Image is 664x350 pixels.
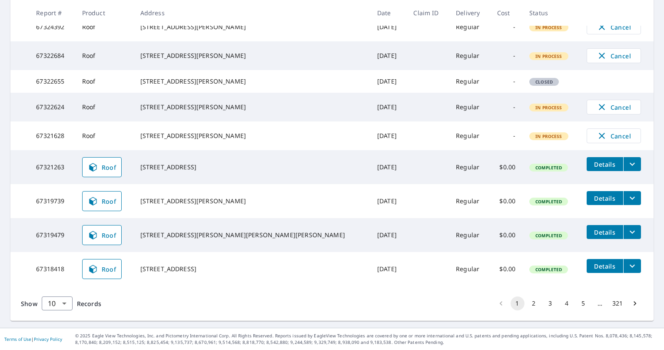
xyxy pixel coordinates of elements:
p: © 2025 Eagle View Technologies, Inc. and Pictometry International Corp. All Rights Reserved. Repo... [75,333,660,346]
td: Regular [449,70,490,93]
button: filesDropdownBtn-67321263 [623,157,641,171]
td: 67322684 [29,41,75,70]
div: [STREET_ADDRESS][PERSON_NAME] [140,103,363,111]
div: [STREET_ADDRESS][PERSON_NAME] [140,197,363,205]
td: Roof [75,70,133,93]
td: [DATE] [370,70,406,93]
span: Details [592,228,618,236]
span: Details [592,262,618,270]
td: Roof [75,93,133,121]
td: Regular [449,150,490,184]
div: 10 [42,291,73,316]
button: filesDropdownBtn-67319739 [623,191,641,205]
td: - [490,70,523,93]
td: $0.00 [490,218,523,252]
td: $0.00 [490,184,523,218]
span: Show [21,300,37,308]
td: - [490,121,523,150]
td: 67322624 [29,93,75,121]
span: Details [592,194,618,202]
a: Roof [82,259,122,279]
td: Regular [449,13,490,41]
td: Roof [75,13,133,41]
button: Cancel [587,128,641,143]
td: Regular [449,121,490,150]
div: Show 10 records [42,296,73,310]
td: Regular [449,93,490,121]
p: | [4,337,62,342]
span: Roof [88,230,116,240]
span: Roof [88,264,116,274]
button: detailsBtn-67319479 [587,225,623,239]
td: 67324392 [29,13,75,41]
span: Records [77,300,101,308]
button: Go to page 321 [610,296,625,310]
td: - [490,41,523,70]
td: [DATE] [370,184,406,218]
button: Cancel [587,100,641,114]
nav: pagination navigation [493,296,643,310]
div: [STREET_ADDRESS][PERSON_NAME] [140,77,363,86]
td: 67318418 [29,252,75,286]
td: Regular [449,184,490,218]
td: 67319479 [29,218,75,252]
td: $0.00 [490,252,523,286]
button: page 1 [511,296,525,310]
td: 67319739 [29,184,75,218]
a: Roof [82,225,122,245]
td: 67321628 [29,121,75,150]
span: Completed [530,232,567,239]
span: Closed [530,79,558,85]
div: [STREET_ADDRESS][PERSON_NAME] [140,51,363,60]
span: In Process [530,133,568,139]
td: [DATE] [370,150,406,184]
td: [DATE] [370,41,406,70]
span: Roof [88,162,116,172]
td: [DATE] [370,252,406,286]
button: Go to page 3 [544,296,558,310]
a: Privacy Policy [34,336,62,342]
td: $0.00 [490,150,523,184]
span: Completed [530,199,567,205]
button: Cancel [587,20,641,34]
td: 67322655 [29,70,75,93]
span: In Process [530,104,568,111]
span: Cancel [596,50,632,61]
span: In Process [530,24,568,30]
a: Roof [82,157,122,177]
button: detailsBtn-67319739 [587,191,623,205]
div: [STREET_ADDRESS][PERSON_NAME] [140,131,363,140]
td: [DATE] [370,121,406,150]
div: [STREET_ADDRESS][PERSON_NAME] [140,23,363,31]
a: Roof [82,191,122,211]
div: … [593,299,607,308]
div: [STREET_ADDRESS] [140,163,363,172]
a: Terms of Use [4,336,31,342]
button: Go to page 2 [527,296,541,310]
td: 67321263 [29,150,75,184]
td: Regular [449,218,490,252]
span: Details [592,160,618,168]
button: detailsBtn-67318418 [587,259,623,273]
td: Regular [449,252,490,286]
td: Roof [75,41,133,70]
button: Go to page 5 [577,296,591,310]
td: - [490,93,523,121]
button: Go to next page [628,296,642,310]
td: - [490,13,523,41]
span: Roof [88,196,116,206]
span: Cancel [596,102,632,112]
button: Go to page 4 [560,296,574,310]
span: Completed [530,266,567,273]
button: detailsBtn-67321263 [587,157,623,171]
span: Completed [530,165,567,171]
td: [DATE] [370,13,406,41]
button: filesDropdownBtn-67319479 [623,225,641,239]
button: filesDropdownBtn-67318418 [623,259,641,273]
td: Regular [449,41,490,70]
div: [STREET_ADDRESS][PERSON_NAME][PERSON_NAME][PERSON_NAME] [140,231,363,239]
td: [DATE] [370,93,406,121]
span: In Process [530,53,568,59]
td: Roof [75,121,133,150]
span: Cancel [596,22,632,32]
